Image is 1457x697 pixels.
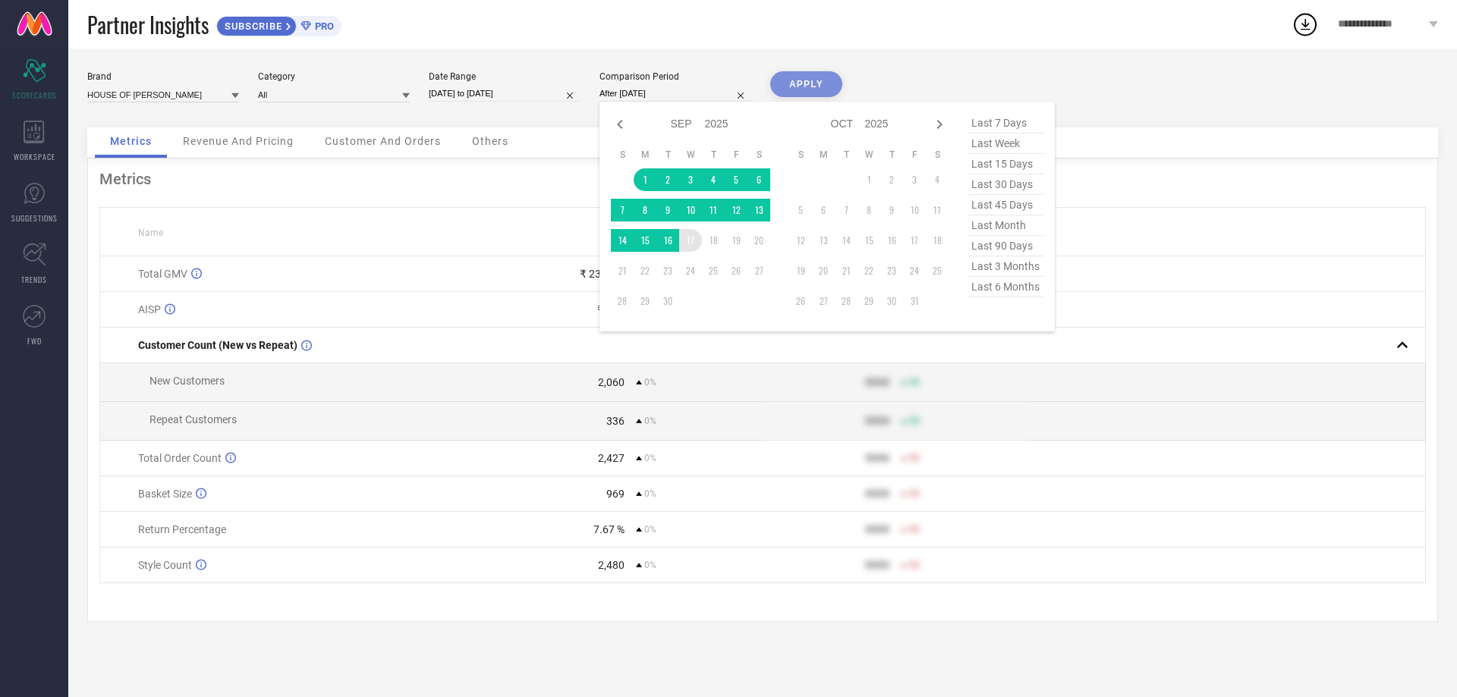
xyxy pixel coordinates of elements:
[858,290,880,312] td: Wed Oct 29 2025
[138,303,161,316] span: AISP
[968,215,1043,236] span: last month
[258,71,410,82] div: Category
[656,290,679,312] td: Tue Sep 30 2025
[903,229,926,252] td: Fri Oct 17 2025
[679,168,702,191] td: Wed Sep 03 2025
[789,199,812,221] td: Sun Oct 05 2025
[880,168,903,191] td: Thu Oct 02 2025
[968,174,1043,195] span: last 30 days
[865,415,889,427] div: 9999
[149,413,237,425] span: Repeat Customers
[909,377,920,388] span: 50
[747,168,770,191] td: Sat Sep 06 2025
[702,168,725,191] td: Thu Sep 04 2025
[599,86,751,102] input: Select comparison period
[87,9,209,40] span: Partner Insights
[903,168,926,191] td: Fri Oct 03 2025
[138,268,187,280] span: Total GMV
[725,199,747,221] td: Fri Sep 12 2025
[679,229,702,252] td: Wed Sep 17 2025
[644,377,656,388] span: 0%
[926,259,949,282] td: Sat Oct 25 2025
[598,376,625,388] div: 2,060
[968,256,1043,277] span: last 3 months
[634,199,656,221] td: Mon Sep 08 2025
[968,236,1043,256] span: last 90 days
[11,212,58,224] span: SUGGESTIONS
[138,488,192,500] span: Basket Size
[702,199,725,221] td: Thu Sep 11 2025
[909,560,920,570] span: 50
[611,149,634,161] th: Sunday
[644,524,656,535] span: 0%
[138,228,163,238] span: Name
[865,488,889,500] div: 9999
[858,168,880,191] td: Wed Oct 01 2025
[599,71,751,82] div: Comparison Period
[968,113,1043,133] span: last 7 days
[634,149,656,161] th: Monday
[611,259,634,282] td: Sun Sep 21 2025
[725,229,747,252] td: Fri Sep 19 2025
[968,195,1043,215] span: last 45 days
[656,259,679,282] td: Tue Sep 23 2025
[138,452,222,464] span: Total Order Count
[598,452,625,464] div: 2,427
[611,290,634,312] td: Sun Sep 28 2025
[12,89,57,101] span: SCORECARDS
[903,149,926,161] th: Friday
[880,149,903,161] th: Thursday
[968,277,1043,297] span: last 6 months
[702,149,725,161] th: Thursday
[138,339,297,351] span: Customer Count (New vs Repeat)
[858,199,880,221] td: Wed Oct 08 2025
[472,135,508,147] span: Others
[27,335,42,347] span: FWD
[679,149,702,161] th: Wednesday
[968,133,1043,154] span: last week
[812,259,835,282] td: Mon Oct 20 2025
[903,199,926,221] td: Fri Oct 10 2025
[835,259,858,282] td: Tue Oct 21 2025
[909,488,920,499] span: 50
[149,375,225,387] span: New Customers
[789,149,812,161] th: Sunday
[858,229,880,252] td: Wed Oct 15 2025
[880,259,903,282] td: Thu Oct 23 2025
[926,229,949,252] td: Sat Oct 18 2025
[216,12,341,36] a: SUBSCRIBEPRO
[644,416,656,426] span: 0%
[909,416,920,426] span: 50
[634,290,656,312] td: Mon Sep 29 2025
[593,523,625,535] div: 7.67 %
[87,71,239,82] div: Brand
[789,229,812,252] td: Sun Oct 12 2025
[679,199,702,221] td: Wed Sep 10 2025
[865,376,889,388] div: 9999
[865,452,889,464] div: 9999
[835,199,858,221] td: Tue Oct 07 2025
[183,135,294,147] span: Revenue And Pricing
[644,453,656,463] span: 0%
[926,168,949,191] td: Sat Oct 04 2025
[138,523,226,535] span: Return Percentage
[325,135,441,147] span: Customer And Orders
[1292,11,1319,38] div: Open download list
[429,71,581,82] div: Date Range
[747,199,770,221] td: Sat Sep 13 2025
[702,229,725,252] td: Thu Sep 18 2025
[679,259,702,282] td: Wed Sep 24 2025
[598,559,625,571] div: 2,480
[611,199,634,221] td: Sun Sep 07 2025
[789,259,812,282] td: Sun Oct 19 2025
[903,259,926,282] td: Fri Oct 24 2025
[789,290,812,312] td: Sun Oct 26 2025
[858,149,880,161] th: Wednesday
[858,259,880,282] td: Wed Oct 22 2025
[656,149,679,161] th: Tuesday
[880,290,903,312] td: Thu Oct 30 2025
[21,274,47,285] span: TRENDS
[606,488,625,500] div: 969
[812,290,835,312] td: Mon Oct 27 2025
[611,229,634,252] td: Sun Sep 14 2025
